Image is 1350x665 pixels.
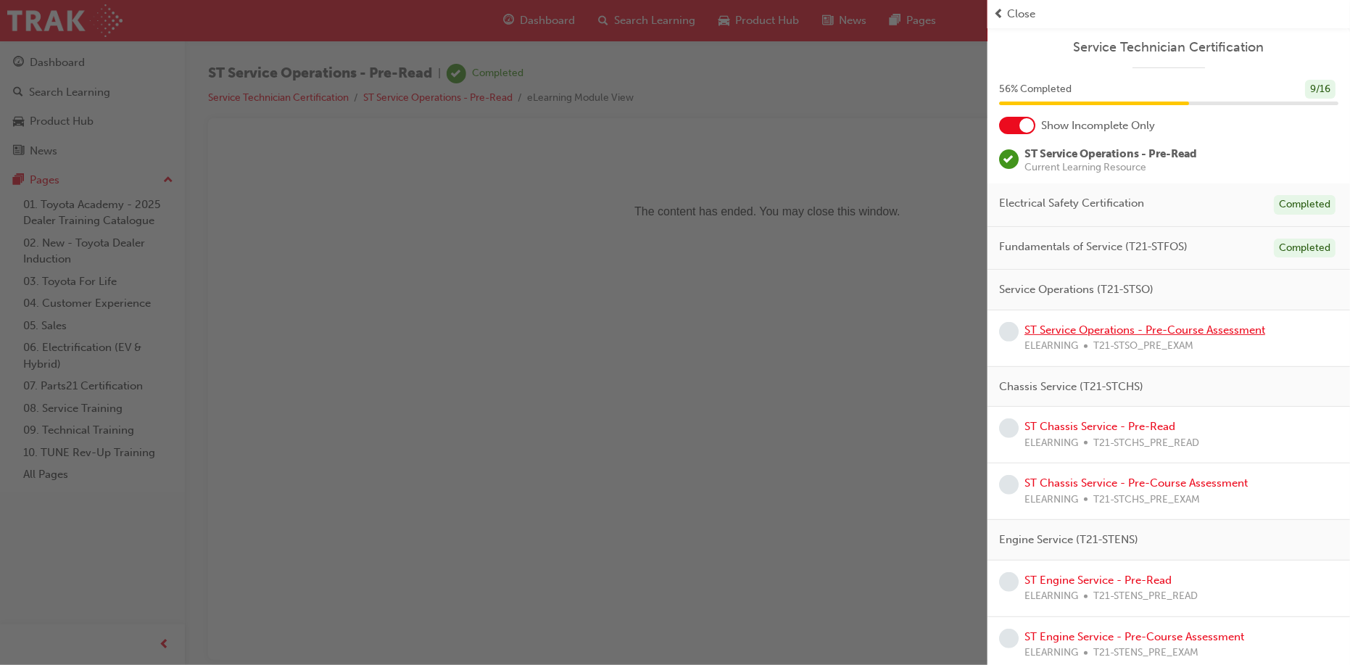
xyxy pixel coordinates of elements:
span: ELEARNING [1024,338,1078,355]
span: learningRecordVerb_NONE-icon [999,629,1019,648]
a: ST Service Operations - Pre-Course Assessment [1024,323,1265,336]
a: ST Engine Service - Pre-Course Assessment [1024,630,1244,643]
span: learningRecordVerb_NONE-icon [999,322,1019,342]
div: Completed [1274,195,1335,215]
span: Close [1007,6,1035,22]
div: 9 / 16 [1305,80,1335,99]
span: Service Operations (T21-STSO) [999,281,1154,298]
p: The content has ended. You may close this window. [6,12,1090,77]
div: Completed [1274,239,1335,258]
a: Service Technician Certification [999,39,1338,56]
span: Current Learning Resource [1024,162,1197,173]
span: T21-STCHS_PRE_READ [1093,435,1199,452]
span: Fundamentals of Service (T21-STFOS) [999,239,1188,255]
span: T21-STENS_PRE_EXAM [1093,645,1198,661]
span: learningRecordVerb_NONE-icon [999,572,1019,592]
span: Electrical Safety Certification [999,195,1144,212]
span: Show Incomplete Only [1041,117,1155,134]
span: ELEARNING [1024,435,1078,452]
span: learningRecordVerb_NONE-icon [999,475,1019,495]
a: ST Engine Service - Pre-Read [1024,574,1172,587]
span: 56 % Completed [999,81,1072,98]
span: learningRecordVerb_NONE-icon [999,418,1019,438]
span: ST Service Operations - Pre-Read [1024,147,1197,160]
span: ELEARNING [1024,645,1078,661]
span: T21-STSO_PRE_EXAM [1093,338,1193,355]
span: ELEARNING [1024,588,1078,605]
span: prev-icon [993,6,1004,22]
span: Engine Service (T21-STENS) [999,532,1138,548]
span: T21-STENS_PRE_READ [1093,588,1198,605]
a: ST Chassis Service - Pre-Course Assessment [1024,476,1248,490]
span: ELEARNING [1024,492,1078,508]
span: Chassis Service (T21-STCHS) [999,379,1143,395]
a: ST Chassis Service - Pre-Read [1024,420,1175,433]
span: T21-STCHS_PRE_EXAM [1093,492,1200,508]
button: prev-iconClose [993,6,1344,22]
span: learningRecordVerb_COMPLETE-icon [999,149,1019,169]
